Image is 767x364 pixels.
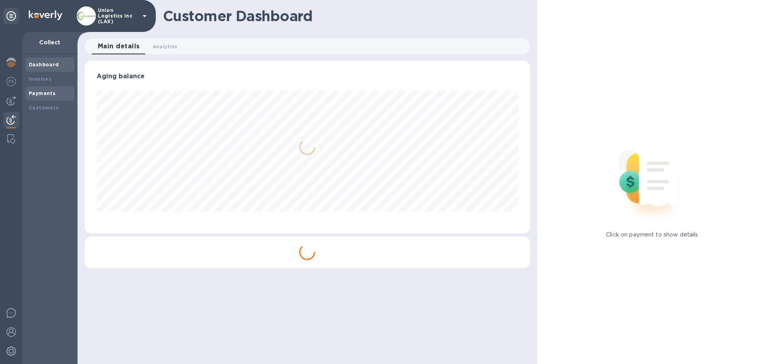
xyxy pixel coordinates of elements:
[98,8,138,24] p: Union Logistics Inc (LAX)
[29,105,59,111] b: Customers
[29,62,59,68] b: Dashboard
[29,76,52,82] b: Invoices
[3,8,19,24] div: Unpin categories
[29,90,56,96] b: Payments
[153,42,178,51] span: Analytics
[606,231,698,239] p: Click on payment to show details
[98,41,140,52] span: Main details
[163,8,525,24] h1: Customer Dashboard
[29,38,71,46] p: Collect
[29,10,62,20] img: Logo
[6,77,16,86] img: Foreign exchange
[97,73,518,80] h3: Aging balance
